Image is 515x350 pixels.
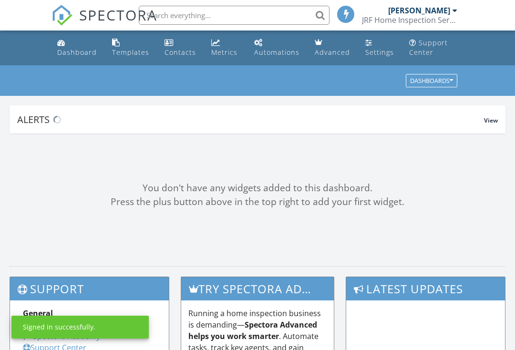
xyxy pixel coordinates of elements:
button: Dashboards [406,74,457,88]
div: Alerts [17,113,484,126]
div: Press the plus button above in the top right to add your first widget. [10,195,505,209]
div: Automations [254,48,299,57]
div: JRF Home Inspection Service [362,15,457,25]
a: Support Center [405,34,462,62]
a: Advanced [311,34,354,62]
div: Metrics [211,48,237,57]
div: Dashboards [410,78,453,84]
span: SPECTORA [79,5,157,25]
a: Automations (Basic) [250,34,303,62]
div: [PERSON_NAME] [388,6,450,15]
h3: Try spectora advanced [DATE] [181,277,334,300]
a: Templates [108,34,153,62]
h3: Latest Updates [346,277,505,300]
a: Settings [361,34,398,62]
div: Settings [365,48,394,57]
div: Support Center [409,38,448,57]
img: The Best Home Inspection Software - Spectora [51,5,72,26]
strong: Spectora Advanced helps you work smarter [188,319,317,341]
a: Contacts [161,34,200,62]
h3: Support [10,277,169,300]
strong: General [23,308,53,319]
span: View [484,116,498,124]
a: SPECTORA [51,13,157,33]
input: Search everything... [139,6,330,25]
a: Dashboard [53,34,101,62]
a: Metrics [207,34,243,62]
div: Contacts [165,48,196,57]
div: Templates [112,48,149,57]
div: Advanced [315,48,350,57]
div: You don't have any widgets added to this dashboard. [10,181,505,195]
div: Dashboard [57,48,97,57]
div: Signed in successfully. [23,322,95,332]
